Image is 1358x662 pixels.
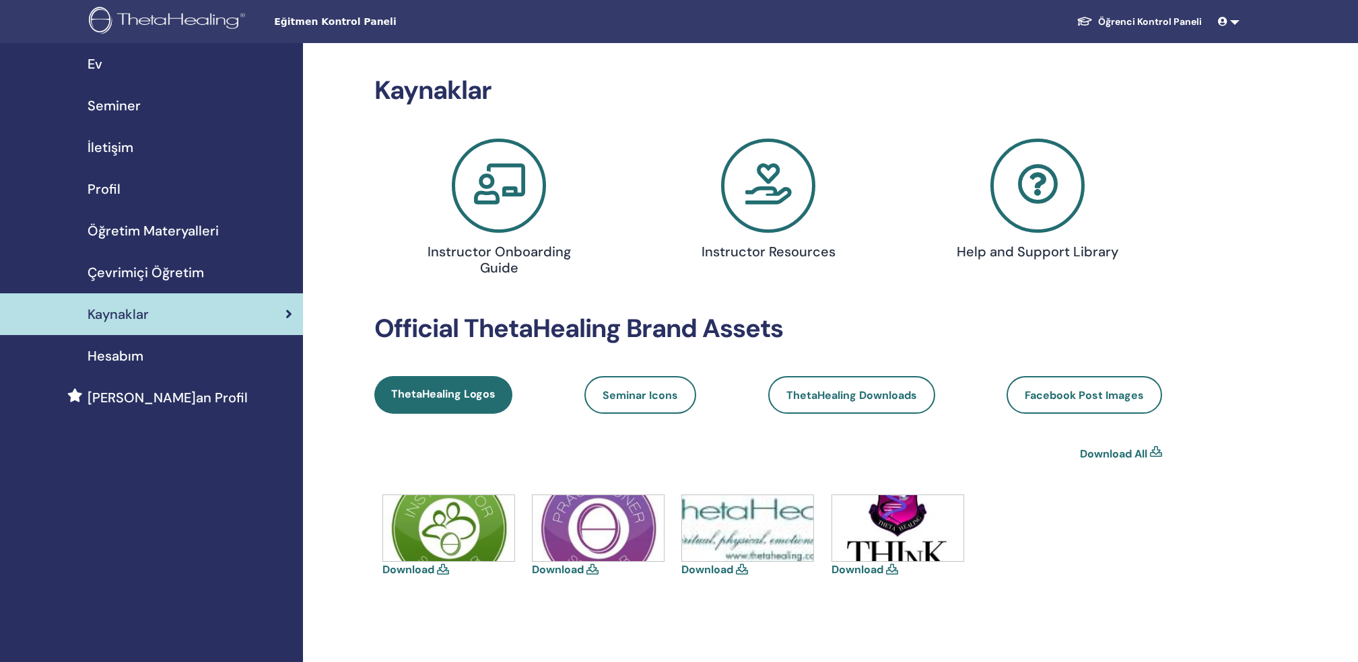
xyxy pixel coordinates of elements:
[89,7,250,37] img: logo.png
[831,562,883,577] a: Download
[88,137,133,157] span: İletişim
[411,244,588,276] h4: Instructor Onboarding Guide
[88,388,248,408] span: [PERSON_NAME]an Profil
[949,244,1126,260] h4: Help and Support Library
[88,262,204,283] span: Çevrimiçi Öğretim
[88,96,141,116] span: Seminer
[642,139,895,265] a: Instructor Resources
[1098,15,1202,28] font: Öğrenci Kontrol Paneli
[1007,376,1162,414] a: Facebook Post Images
[681,562,733,577] a: Download
[1025,388,1144,402] span: Facebook Post Images
[374,376,512,414] a: ThetaHealing Logos
[532,562,584,577] a: Download
[603,388,678,402] span: Seminar Icons
[88,54,102,74] span: Ev
[911,139,1164,265] a: Help and Support Library
[1077,15,1093,27] img: graduation-cap-white.svg
[786,388,917,402] span: ThetaHealing Downloads
[374,314,1162,344] h2: Official ThetaHealing Brand Assets
[682,495,813,561] img: thetahealing-logo-a-copy.jpg
[88,346,143,366] span: Hesabım
[680,244,857,260] h4: Instructor Resources
[832,495,963,561] img: think-shield.jpg
[88,179,121,199] span: Profil
[391,387,496,401] span: ThetaHealing Logos
[1066,9,1213,34] a: Öğrenci Kontrol Paneli
[372,139,625,281] a: Instructor Onboarding Guide
[88,304,149,324] span: Kaynaklar
[383,495,514,561] img: icons-instructor.jpg
[374,75,1162,106] h2: Kaynaklar
[88,221,219,241] span: Öğretim Materyalleri
[274,15,476,29] span: Eğitmen Kontrol Paneli
[533,495,664,561] img: icons-practitioner.jpg
[584,376,696,414] a: Seminar Icons
[768,376,935,414] a: ThetaHealing Downloads
[382,562,434,577] a: Download
[1080,446,1147,462] a: Download All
